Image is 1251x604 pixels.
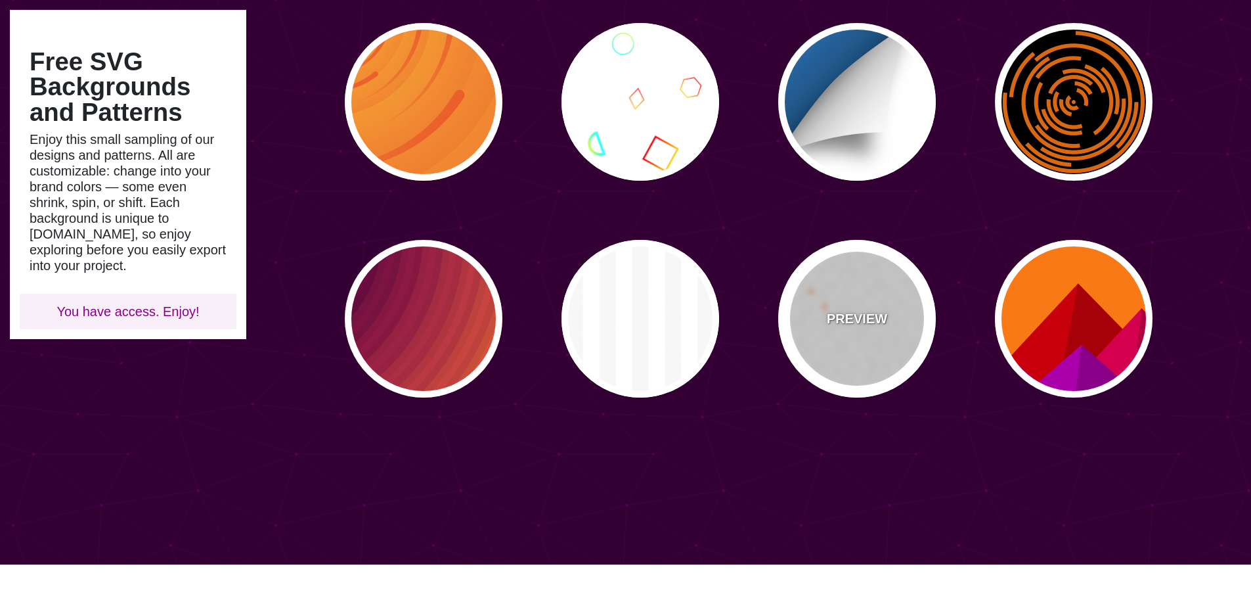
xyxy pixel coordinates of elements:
p: PREVIEW [827,309,887,329]
button: Rotating lines circling around center background [995,23,1152,181]
button: scattered shape outlines over white backing [561,23,719,181]
p: You have access. Enjoy! [30,304,227,319]
button: PREVIEWrandomized grid of square tiles [778,240,936,398]
button: Light gray stripe subtle pattern [561,240,719,398]
button: warm and colorful pyramid background [995,240,1152,398]
button: Paper corner lifted off canvas [778,23,936,181]
button: orange-purple gradient layered-background curves [345,240,502,398]
h1: Free SVG Backgrounds and Patterns [30,49,227,125]
button: fiery orange spinning tornado background [345,23,502,181]
p: Enjoy this small sampling of our designs and patterns. All are customizable: change into your bra... [30,131,227,273]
